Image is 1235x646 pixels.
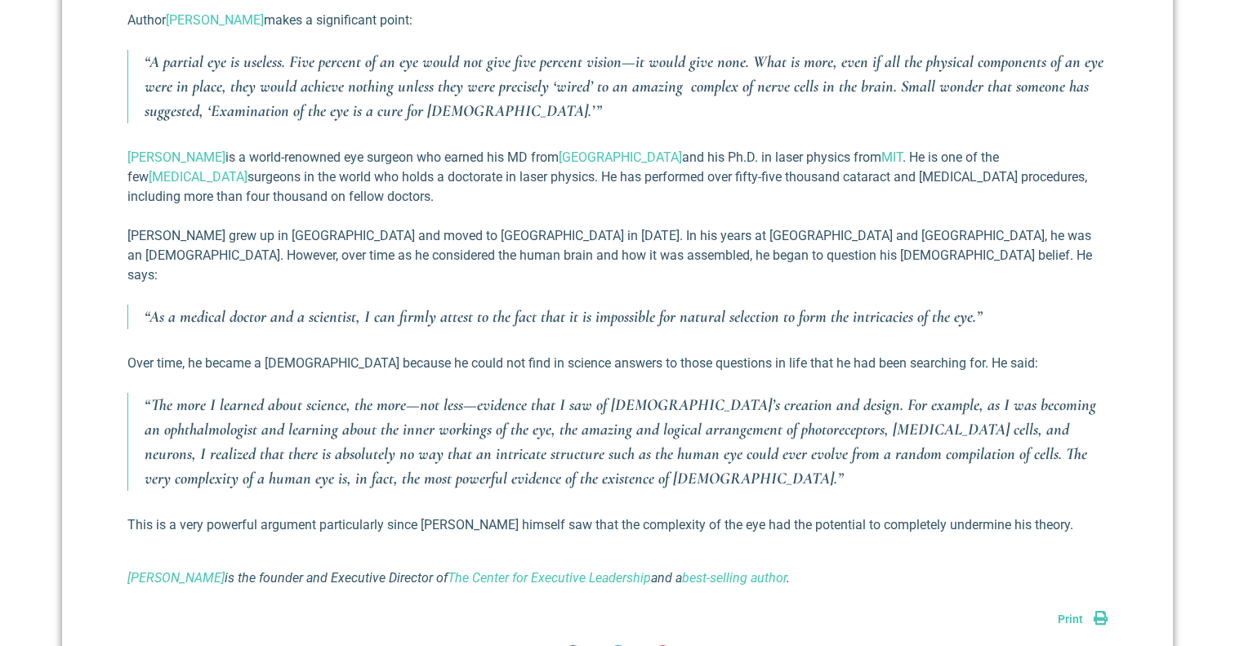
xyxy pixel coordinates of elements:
[1058,613,1083,626] span: Print
[127,148,1108,207] p: is a world-renowned eye surgeon who earned his MD from and his Ph.D. in laser physics from . He i...
[149,169,247,185] a: [MEDICAL_DATA]
[145,50,1108,123] p: “A partial eye is useless. Five percent of an eye would not give five percent vision—it would giv...
[682,570,787,586] a: best-selling author
[881,149,903,165] a: MIT
[559,149,682,165] a: [GEOGRAPHIC_DATA]
[127,11,1108,30] p: Author makes a significant point:
[127,570,790,586] em: is the founder and Executive Director of and a .
[145,393,1108,491] p: “The more I learned about science, the more—not less—evidence that I saw of [DEMOGRAPHIC_DATA]’s ...
[127,354,1108,373] p: Over time, he became a [DEMOGRAPHIC_DATA] because he could not find in science answers to those q...
[127,570,225,586] a: [PERSON_NAME]
[145,305,1108,329] p: “As a medical doctor and a scientist, I can firmly attest to the fact that it is impossible for n...
[1058,613,1108,626] a: Print
[127,515,1108,535] p: This is a very powerful argument particularly since [PERSON_NAME] himself saw that the complexity...
[166,12,264,28] a: [PERSON_NAME]
[127,149,225,165] a: [PERSON_NAME]
[127,226,1108,285] p: [PERSON_NAME] grew up in [GEOGRAPHIC_DATA] and moved to [GEOGRAPHIC_DATA] in [DATE]. In his years...
[448,570,651,586] a: The Center for Executive Leadership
